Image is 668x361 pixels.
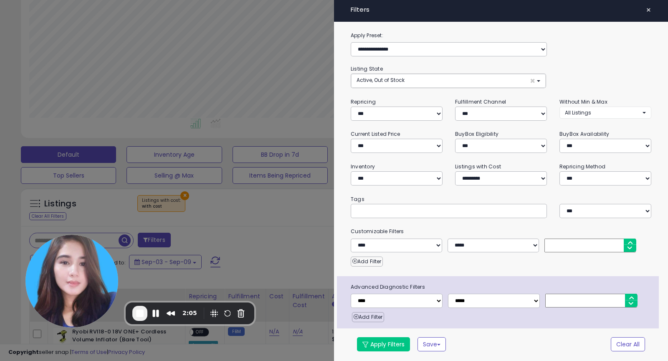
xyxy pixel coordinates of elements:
small: Customizable Filters [344,227,658,236]
button: Save [417,337,446,351]
span: All Listings [565,109,591,116]
h4: Filters [351,6,651,13]
span: × [646,4,651,16]
small: Repricing [351,98,376,105]
small: Current Listed Price [351,130,400,137]
small: Inventory [351,163,375,170]
label: Apply Preset: [344,31,658,40]
button: Active, Out of Stock × [351,74,546,88]
small: Fulfillment Channel [455,98,506,105]
small: Listing State [351,65,383,72]
small: Without Min & Max [559,98,607,105]
button: All Listings [559,107,651,119]
span: × [530,76,535,85]
button: Clear All [611,337,645,351]
small: Tags [344,195,658,204]
span: Active, Out of Stock [357,76,405,84]
button: Add Filter [352,312,384,322]
button: Add Filter [351,257,383,267]
button: × [643,4,655,16]
span: Advanced Diagnostic Filters [344,282,659,292]
small: Listings with Cost [455,163,501,170]
small: BuyBox Eligibility [455,130,498,137]
small: Repricing Method [559,163,606,170]
small: BuyBox Availability [559,130,609,137]
button: Apply Filters [357,337,410,351]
